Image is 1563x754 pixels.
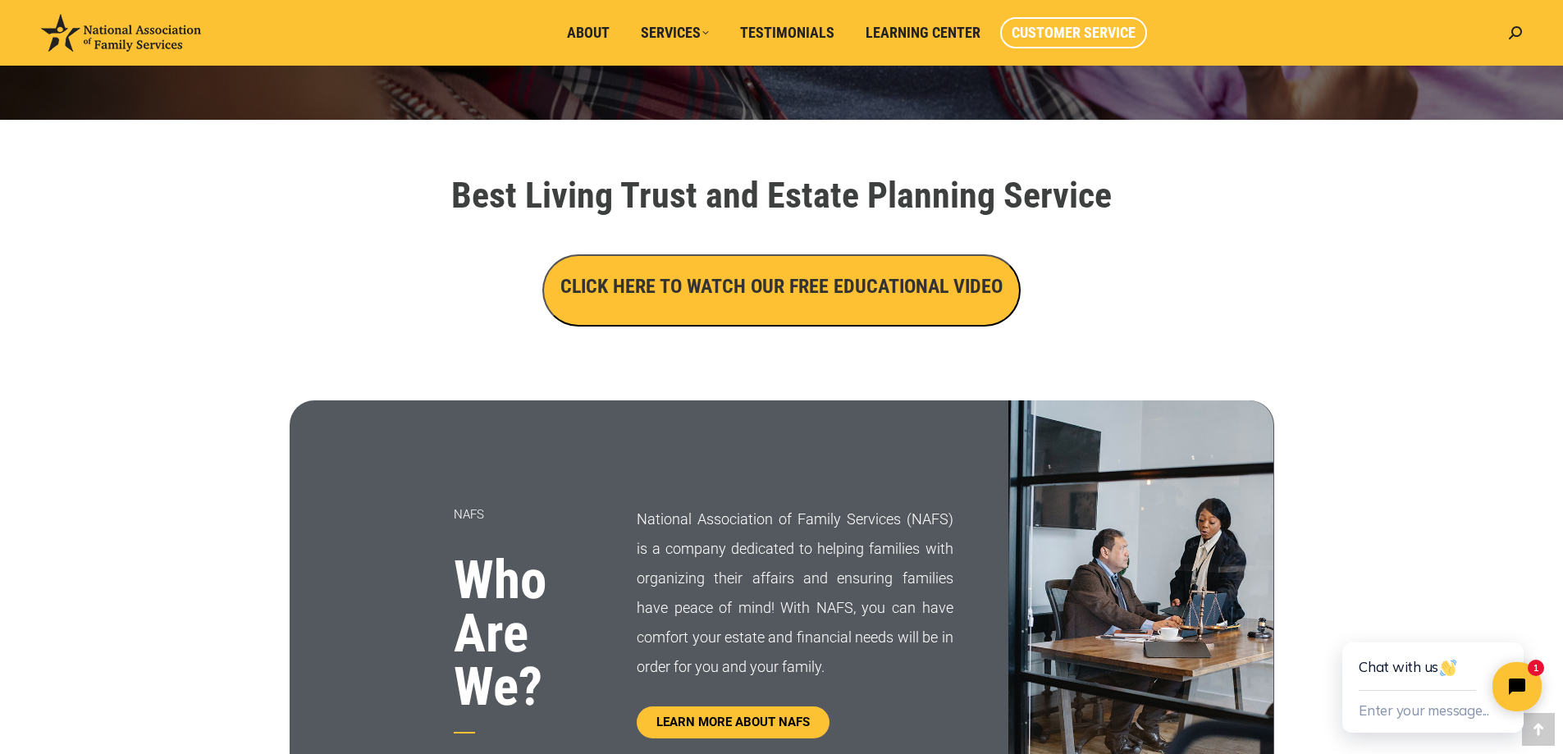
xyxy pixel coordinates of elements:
span: Testimonials [740,24,834,42]
button: CLICK HERE TO WATCH OUR FREE EDUCATIONAL VIDEO [542,254,1021,327]
h3: CLICK HERE TO WATCH OUR FREE EDUCATIONAL VIDEO [560,272,1003,300]
span: LEARN MORE ABOUT NAFS [656,716,810,729]
p: NAFS [454,500,596,529]
p: National Association of Family Services (NAFS) is a company dedicated to helping families with or... [637,505,953,682]
a: LEARN MORE ABOUT NAFS [637,706,829,738]
h3: Who Are We? [454,554,596,714]
a: Customer Service [1000,17,1147,48]
a: CLICK HERE TO WATCH OUR FREE EDUCATIONAL VIDEO [542,279,1021,296]
a: Testimonials [729,17,846,48]
img: National Association of Family Services [41,14,201,52]
iframe: Tidio Chat [1305,590,1563,754]
a: Learning Center [854,17,992,48]
span: Services [641,24,709,42]
a: About [555,17,621,48]
span: Customer Service [1012,24,1136,42]
span: Learning Center [866,24,980,42]
h1: Best Living Trust and Estate Planning Service [322,177,1241,213]
span: About [567,24,610,42]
